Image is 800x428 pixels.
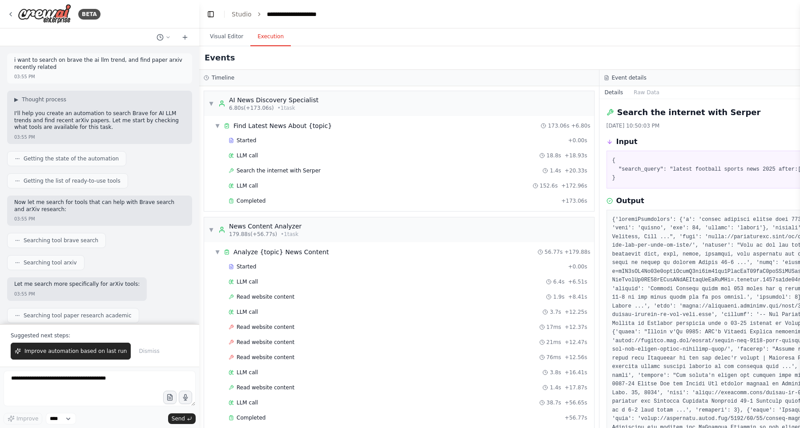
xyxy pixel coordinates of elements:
[237,182,258,189] span: LLM call
[229,104,274,112] span: 6.80s (+173.06s)
[237,384,294,391] span: Read website content
[24,312,132,319] span: Searching tool paper research academic
[237,197,265,204] span: Completed
[237,414,265,421] span: Completed
[565,339,587,346] span: + 12.47s
[237,263,256,270] span: Started
[616,196,644,206] h3: Output
[209,100,214,107] span: ▼
[545,248,563,256] span: 56.77s
[237,278,258,285] span: LLM call
[561,197,587,204] span: + 173.06s
[18,4,71,24] img: Logo
[237,308,258,316] span: LLM call
[616,136,638,147] h3: Input
[568,137,587,144] span: + 0.00s
[550,369,561,376] span: 3.8s
[565,167,587,174] span: + 20.33s
[628,86,665,99] button: Raw Data
[14,96,66,103] button: ▶Thought process
[232,10,317,19] nav: breadcrumb
[617,106,761,119] h2: Search the internet with Serper
[178,32,192,43] button: Start a new chat
[11,332,189,339] p: Suggested next steps:
[565,354,587,361] span: + 12.56s
[237,324,294,331] span: Read website content
[565,399,587,406] span: + 56.65s
[571,122,590,129] span: + 6.80s
[565,369,587,376] span: + 16.41s
[215,248,220,256] span: ▼
[568,293,587,300] span: + 8.41s
[237,293,294,300] span: Read website content
[237,369,258,376] span: LLM call
[212,74,234,81] h3: Timeline
[550,384,561,391] span: 1.4s
[24,177,121,184] span: Getting the list of ready-to-use tools
[237,354,294,361] span: Read website content
[540,182,558,189] span: 152.6s
[205,8,217,20] button: Hide left sidebar
[229,231,277,238] span: 179.88s (+56.77s)
[14,96,18,103] span: ▶
[4,413,42,424] button: Improve
[565,308,587,316] span: + 12.25s
[550,167,561,174] span: 1.4s
[14,291,35,297] div: 03:55 PM
[547,354,561,361] span: 76ms
[237,339,294,346] span: Read website content
[561,182,587,189] span: + 172.96s
[564,248,590,256] span: + 179.88s
[153,32,174,43] button: Switch to previous chat
[277,104,295,112] span: • 1 task
[24,348,127,355] span: Improve automation based on last run
[215,122,220,129] span: ▼
[24,155,119,162] span: Getting the state of the automation
[250,28,291,46] button: Execution
[547,152,561,159] span: 18.8s
[237,137,256,144] span: Started
[229,96,318,104] div: AI News Discovery Specialist
[565,384,587,391] span: + 17.87s
[565,324,587,331] span: + 12.37s
[134,343,164,360] button: Dismiss
[612,74,647,81] h3: Event details
[237,399,258,406] span: LLM call
[233,248,329,256] div: Analyze {topic} News Content
[568,263,587,270] span: + 0.00s
[232,11,252,18] a: Studio
[11,343,131,360] button: Improve automation based on last run
[139,348,159,355] span: Dismiss
[14,110,185,131] p: I'll help you create an automation to search Brave for AI LLM trends and find recent arXiv papers...
[281,231,298,238] span: • 1 task
[14,281,140,288] p: Let me search more specifically for arXiv tools:
[233,121,332,130] div: Find Latest News About {topic}
[565,414,587,421] span: + 56.77s
[547,324,561,331] span: 17ms
[237,167,321,174] span: Search the internet with Serper
[203,28,250,46] button: Visual Editor
[237,152,258,159] span: LLM call
[553,278,564,285] span: 6.4s
[22,96,66,103] span: Thought process
[78,9,101,20] div: BETA
[16,415,38,422] span: Improve
[547,339,561,346] span: 21ms
[547,399,561,406] span: 38.7s
[599,86,629,99] button: Details
[163,391,177,404] button: Upload files
[168,413,196,424] button: Send
[553,293,564,300] span: 1.9s
[209,226,214,233] span: ▼
[565,152,587,159] span: + 18.93s
[24,237,98,244] span: Searching tool brave search
[179,391,192,404] button: Click to speak your automation idea
[548,122,569,129] span: 173.06s
[14,73,35,80] div: 03:55 PM
[14,216,35,222] div: 03:55 PM
[172,415,185,422] span: Send
[229,222,302,231] div: News Content Analyzer
[14,134,35,140] div: 03:55 PM
[14,57,185,71] p: i want to search on brave the ai llm trend, and find paper arxiv recently related
[568,278,587,285] span: + 6.51s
